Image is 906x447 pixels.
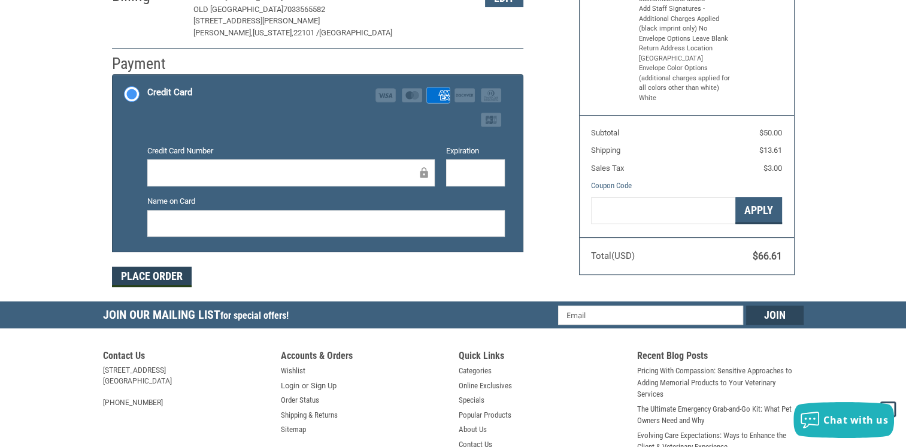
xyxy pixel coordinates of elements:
label: Name on Card [147,195,505,207]
a: Order Status [281,394,319,406]
span: $50.00 [759,128,782,137]
span: Subtotal [591,128,619,137]
span: OLD [GEOGRAPHIC_DATA] [193,5,283,14]
a: Shipping & Returns [281,409,338,421]
label: Expiration [446,145,505,157]
span: [PERSON_NAME], [193,28,253,37]
span: or [295,380,316,392]
span: Shipping [591,146,620,155]
span: Total (USD) [591,250,635,261]
a: Sign Up [311,380,337,392]
span: [US_STATE], [253,28,293,37]
span: Sales Tax [591,164,624,173]
div: Credit Card [147,83,192,102]
button: Apply [735,197,782,224]
span: $13.61 [759,146,782,155]
input: Join [746,306,804,325]
li: Envelope Options Leave Blank [639,34,732,44]
input: Gift Certificate or Coupon Code [591,197,735,224]
a: Wishlist [281,365,305,377]
a: Popular Products [459,409,511,421]
h5: Accounts & Orders [281,350,447,365]
a: Pricing With Compassion: Sensitive Approaches to Adding Memorial Products to Your Veterinary Serv... [637,365,804,400]
h5: Quick Links [459,350,625,365]
li: Envelope Color Options (additional charges applied for all colors other than white) White [639,64,732,103]
a: Coupon Code [591,181,632,190]
button: Place Order [112,267,192,287]
input: Email [558,306,743,325]
a: Sitemap [281,424,306,436]
span: [GEOGRAPHIC_DATA] [319,28,392,37]
li: Add Staff Signatures - Additional Charges Applied (black imprint only) No [639,4,732,34]
label: Credit Card Number [147,145,435,157]
a: Login [281,380,299,392]
li: Return Address Location [GEOGRAPHIC_DATA] [639,44,732,64]
span: 7033565582 [283,5,325,14]
button: Chat with us [793,402,894,438]
a: The Ultimate Emergency Grab-and-Go Kit: What Pet Owners Need and Why [637,403,804,427]
a: Specials [459,394,484,406]
span: [STREET_ADDRESS][PERSON_NAME] [193,16,320,25]
a: About Us [459,424,487,436]
span: Chat with us [823,413,888,427]
a: Categories [459,365,492,377]
h5: Join Our Mailing List [103,301,295,332]
span: 22101 / [293,28,319,37]
span: $66.61 [753,250,782,262]
span: $3.00 [763,164,782,173]
h5: Recent Blog Posts [637,350,804,365]
span: for special offers! [220,310,289,321]
a: Online Exclusives [459,380,512,392]
h5: Contact Us [103,350,269,365]
h2: Payment [112,54,182,74]
address: [STREET_ADDRESS] [GEOGRAPHIC_DATA] [PHONE_NUMBER] [103,365,269,408]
